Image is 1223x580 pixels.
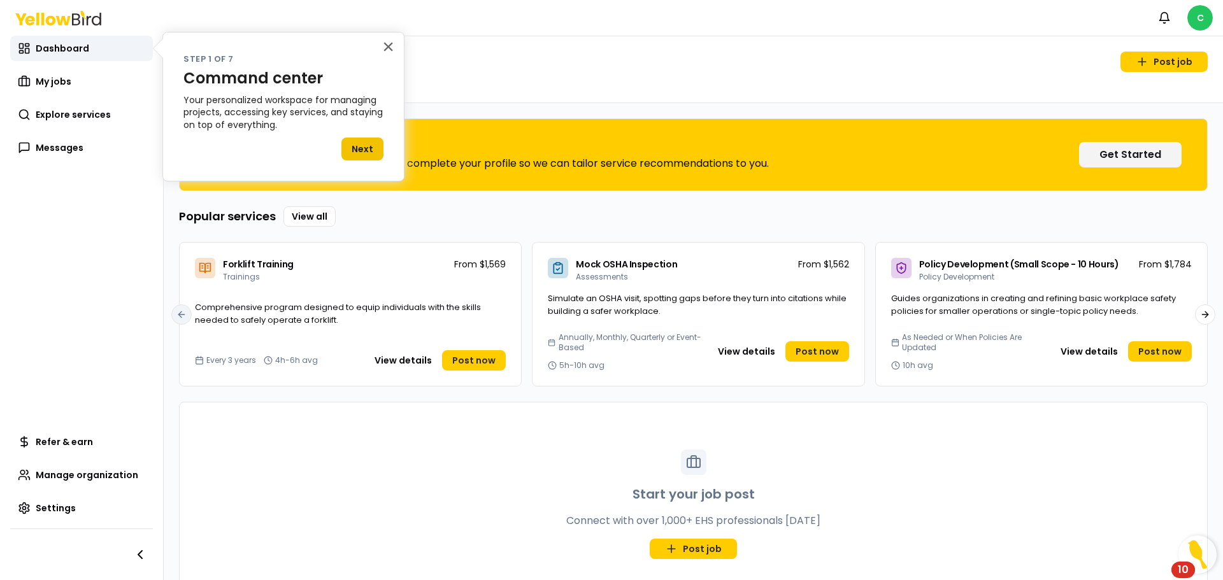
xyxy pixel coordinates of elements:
button: View details [710,341,783,362]
a: Post now [1128,341,1192,362]
span: Policy Development (Small Scope - 10 Hours) [919,258,1119,271]
span: Mock OSHA Inspection [576,258,677,271]
p: From $1,784 [1139,258,1192,271]
span: 5h-10h avg [559,360,604,371]
button: Next [341,138,383,160]
span: Messages [36,141,83,154]
button: Get Started [1079,142,1182,167]
a: Messages [10,135,153,160]
span: Post now [452,354,496,367]
span: Annually, Monthly, Quarterly or Event-Based [559,332,705,353]
p: Command center [183,69,383,88]
span: My jobs [36,75,71,88]
a: Manage organization [10,462,153,488]
a: Explore services [10,102,153,127]
h3: Complete Your Profile [246,138,769,148]
a: View all [283,206,336,227]
div: Complete Your ProfileFor a better experience, please complete your profile so we can tailor servi... [179,118,1208,191]
h3: Popular services [179,208,276,225]
span: Settings [36,502,76,514]
span: Assessments [576,271,628,282]
span: Simulate an OSHA visit, spotting gaps before they turn into citations while building a safer work... [548,292,847,317]
a: Post now [785,341,849,362]
button: View details [1053,341,1126,362]
button: Close [382,36,394,57]
span: Forklift Training [223,258,294,271]
span: As Needed or When Policies Are Updated [902,332,1048,353]
span: 4h-6h avg [275,355,318,365]
span: Trainings [223,271,260,282]
p: Your personalized workspace for managing projects, accessing key services, and staying on top of ... [183,94,383,132]
span: Refer & earn [36,435,93,448]
button: Open Resource Center, 10 new notifications [1178,535,1217,574]
p: For a better experience, please complete your profile so we can tailor service recommendations to... [246,156,769,171]
a: Dashboard [10,36,153,61]
span: C [1187,5,1213,31]
span: Every 3 years [206,355,256,365]
span: Dashboard [36,42,89,55]
p: From $1,562 [798,258,849,271]
h3: Start your job post [633,485,755,503]
button: View details [367,350,440,371]
p: Step 1 of 7 [183,53,383,66]
span: Manage organization [36,469,138,481]
span: Post now [796,345,839,358]
span: Comprehensive program designed to equip individuals with the skills needed to safely operate a fo... [195,301,481,326]
p: Connect with over 1,000+ EHS professionals [DATE] [566,513,820,528]
h1: Welcome [179,67,1208,87]
a: Post job [650,539,737,559]
a: Post now [442,350,506,371]
span: Post now [1138,345,1182,358]
span: Policy Development [919,271,994,282]
span: 10h avg [903,360,933,371]
span: Explore services [36,108,111,121]
p: From $1,569 [454,258,506,271]
a: Post job [1120,52,1208,72]
a: My jobs [10,69,153,94]
span: Guides organizations in creating and refining basic workplace safety policies for smaller operati... [891,292,1176,317]
a: Settings [10,495,153,521]
a: Refer & earn [10,429,153,455]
